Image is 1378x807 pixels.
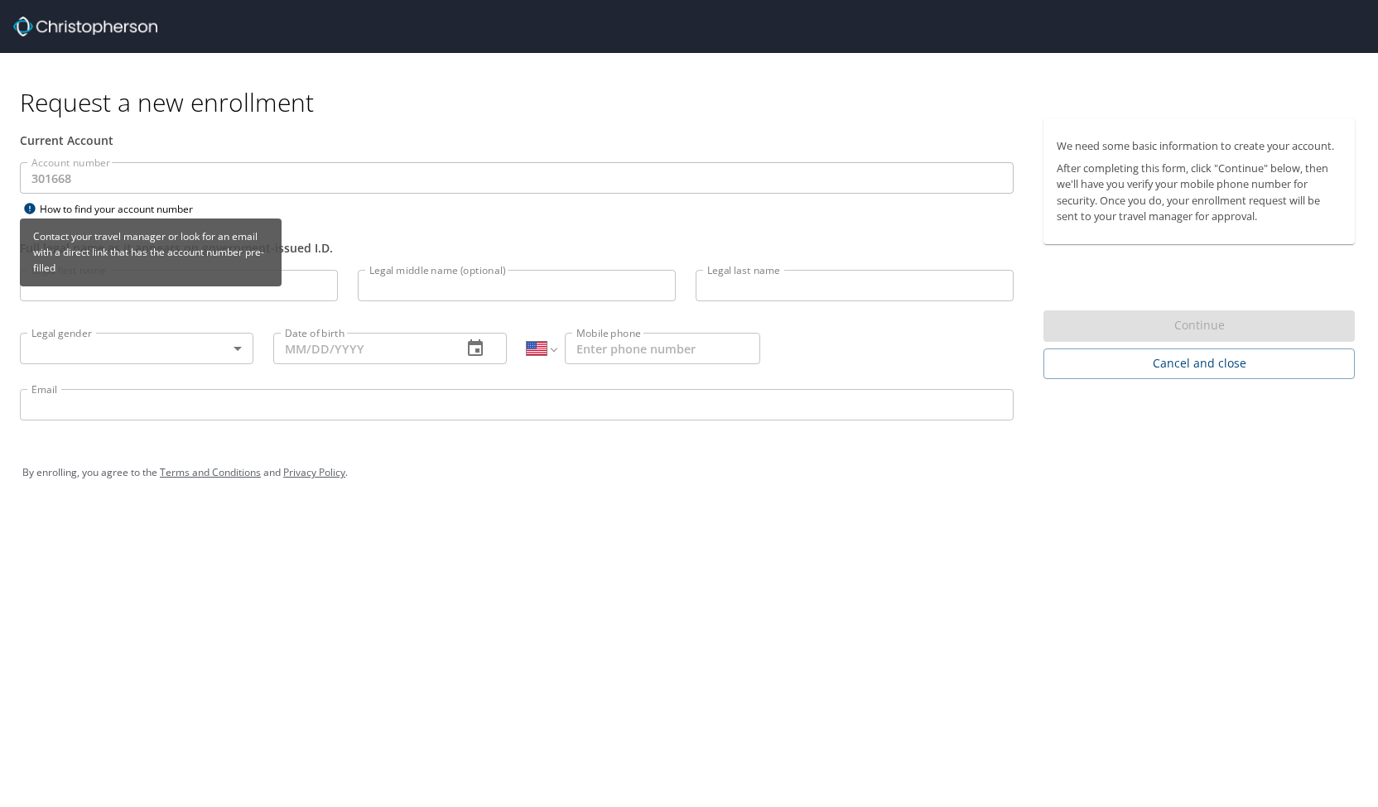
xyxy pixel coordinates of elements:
span: Cancel and close [1057,353,1342,374]
p: After completing this form, click "Continue" below, then we'll have you verify your mobile phone ... [1057,161,1342,224]
div: By enrolling, you agree to the and . [22,452,1356,493]
h1: Request a new enrollment [20,86,1368,118]
button: Cancel and close [1043,348,1355,379]
a: Terms and Conditions [160,465,261,479]
input: MM/DD/YYYY [273,333,449,364]
input: Enter phone number [565,333,760,364]
div: ​ [20,333,253,364]
img: cbt logo [13,17,157,36]
div: Full legal name as it appears on government-issued I.D. [20,239,1014,257]
div: How to find your account number [20,199,227,219]
p: Contact your travel manager or look for an email with a direct link that has the account number p... [26,222,275,283]
p: We need some basic information to create your account. [1057,138,1342,154]
a: Privacy Policy [283,465,345,479]
div: Current Account [20,132,1014,149]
